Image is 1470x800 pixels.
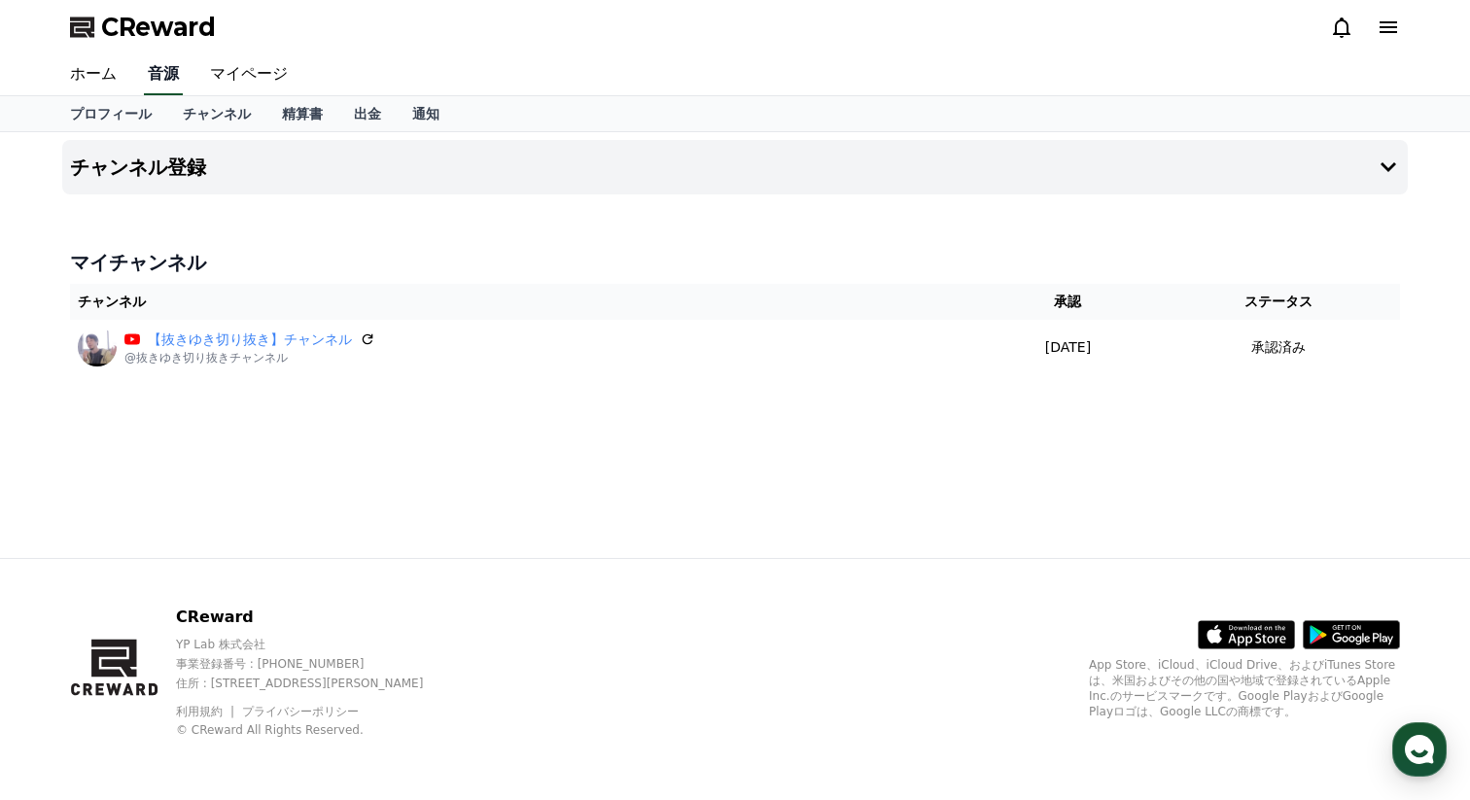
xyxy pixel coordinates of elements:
span: CReward [101,12,216,43]
a: プライバシーポリシー [242,705,359,718]
p: 事業登録番号 : [PHONE_NUMBER] [176,656,457,672]
h4: マイチャンネル [70,249,1400,276]
a: プロフィール [54,96,167,131]
th: ステータス [1157,284,1400,320]
p: CReward [176,606,457,629]
a: Home [6,616,128,665]
th: チャンネル [70,284,979,320]
a: CReward [70,12,216,43]
p: @抜きゆき切り抜きチャンネル [124,350,375,365]
p: 承認済み [1251,337,1306,358]
a: チャンネル [167,96,266,131]
span: Home [50,645,84,661]
a: 【抜きゆき切り抜き】チャンネル [148,330,352,350]
span: Messages [161,646,219,662]
button: チャンネル登録 [62,140,1408,194]
p: App Store、iCloud、iCloud Drive、およびiTunes Storeは、米国およびその他の国や地域で登録されているApple Inc.のサービスマークです。Google P... [1089,657,1400,719]
a: Messages [128,616,251,665]
p: 住所 : [STREET_ADDRESS][PERSON_NAME] [176,676,457,691]
h4: チャンネル登録 [70,157,206,178]
th: 承認 [979,284,1158,320]
a: 出金 [338,96,397,131]
p: © CReward All Rights Reserved. [176,722,457,738]
a: 通知 [397,96,455,131]
a: 精算書 [266,96,338,131]
p: YP Lab 株式会社 [176,637,457,652]
img: 【抜きゆき切り抜き】チャンネル [78,328,117,366]
a: 音源 [144,54,183,95]
a: 利用規約 [176,705,237,718]
p: [DATE] [987,337,1150,358]
a: Settings [251,616,373,665]
a: ホーム [54,54,132,95]
span: Settings [288,645,335,661]
a: マイページ [194,54,303,95]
